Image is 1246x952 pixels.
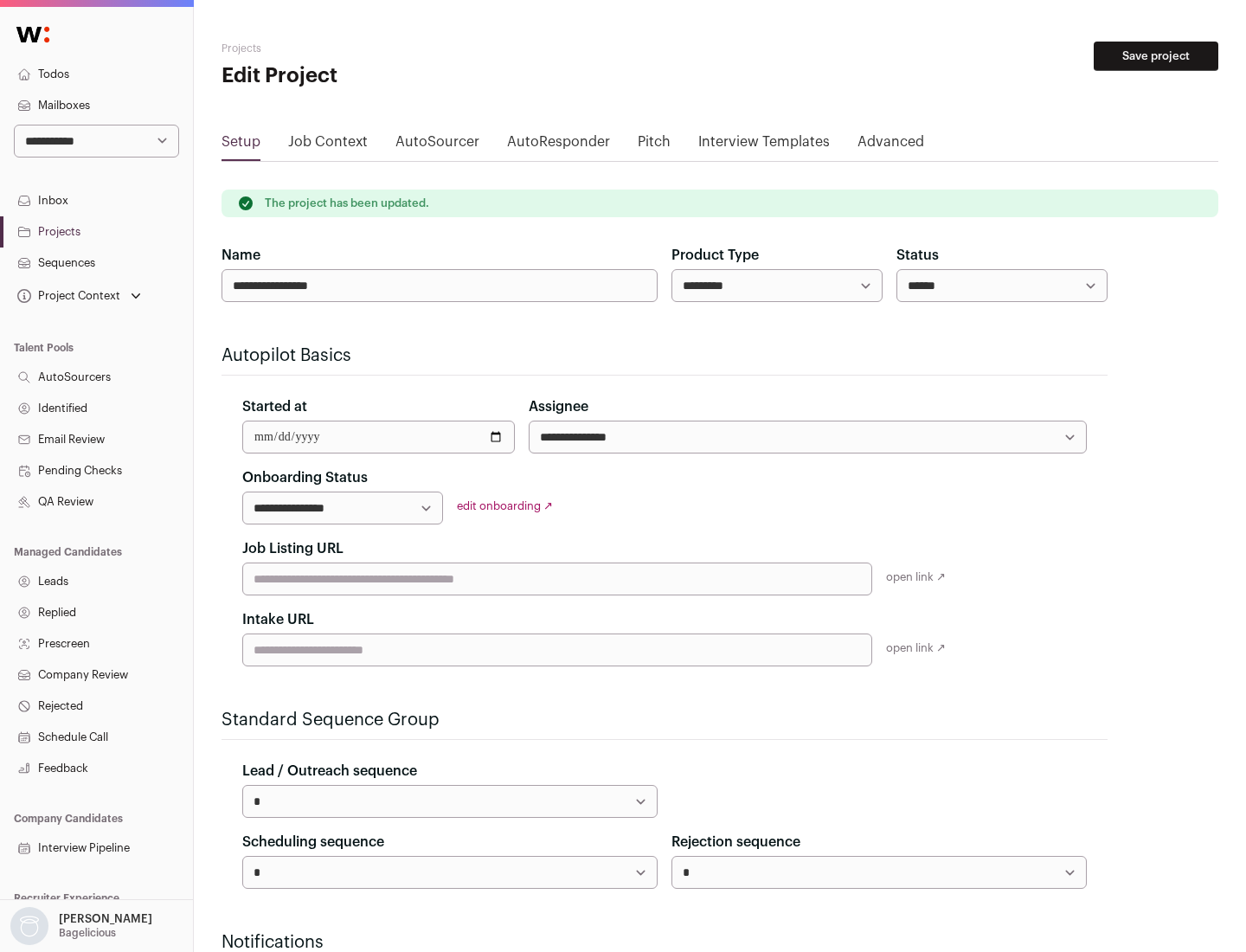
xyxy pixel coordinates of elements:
label: Started at [242,396,307,417]
a: Advanced [857,132,924,159]
img: nopic.png [10,907,48,945]
button: Open dropdown [7,907,156,945]
label: Rejection sequence [671,832,800,852]
p: The project has been updated. [265,196,429,210]
label: Job Listing URL [242,538,344,559]
label: Status [896,245,939,266]
a: AutoResponder [507,132,610,159]
label: Scheduling sequence [242,832,384,852]
button: Save project [1094,42,1218,71]
label: Onboarding Status [242,467,368,488]
label: Intake URL [242,609,314,630]
div: Project Context [14,289,120,303]
h2: Projects [222,42,554,55]
a: Interview Templates [698,132,830,159]
h2: Standard Sequence Group [222,708,1108,732]
img: Wellfound [7,17,59,52]
button: Open dropdown [14,284,145,308]
a: edit onboarding ↗ [457,500,553,511]
a: Pitch [638,132,671,159]
label: Name [222,245,260,266]
label: Lead / Outreach sequence [242,761,417,782]
label: Product Type [671,245,759,266]
p: [PERSON_NAME] [59,912,152,926]
h1: Edit Project [222,62,554,90]
a: AutoSourcer [395,132,479,159]
a: Setup [222,132,260,159]
h2: Autopilot Basics [222,344,1108,368]
a: Job Context [288,132,368,159]
label: Assignee [529,396,588,417]
p: Bagelicious [59,926,116,940]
